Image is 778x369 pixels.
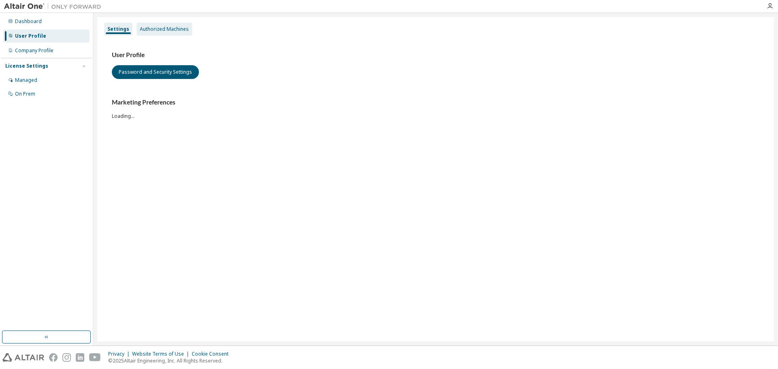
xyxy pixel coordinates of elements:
div: Website Terms of Use [132,351,192,357]
img: facebook.svg [49,353,58,362]
img: linkedin.svg [76,353,84,362]
img: altair_logo.svg [2,353,44,362]
div: Cookie Consent [192,351,233,357]
h3: User Profile [112,51,759,59]
p: © 2025 Altair Engineering, Inc. All Rights Reserved. [108,357,233,364]
div: Loading... [112,98,759,119]
img: youtube.svg [89,353,101,362]
div: Authorized Machines [140,26,189,32]
div: Settings [107,26,129,32]
div: Managed [15,77,37,83]
div: User Profile [15,33,46,39]
div: Dashboard [15,18,42,25]
button: Password and Security Settings [112,65,199,79]
img: instagram.svg [62,353,71,362]
h3: Marketing Preferences [112,98,759,107]
div: Privacy [108,351,132,357]
div: On Prem [15,91,35,97]
div: Company Profile [15,47,53,54]
div: License Settings [5,63,48,69]
img: Altair One [4,2,105,11]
